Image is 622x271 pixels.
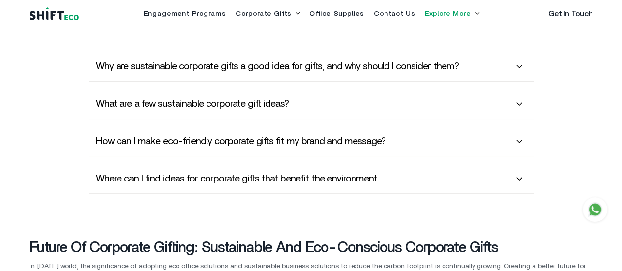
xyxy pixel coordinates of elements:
h3: Future of Corporate Gifting: Sustainable and Eco-Conscious Corporate Gifts [30,241,498,255]
span: How can I make eco-friendly corporate gifts fit my brand and message? [96,135,385,147]
a: Engagement Programs [144,10,226,17]
span: What are a few sustainable corporate gift ideas? [96,98,289,110]
a: Contact Us [374,10,415,17]
a: Explore More [425,10,471,17]
a: Corporate Gifts [236,10,291,17]
a: Office Supplies [309,10,364,17]
a: Get In Touch [548,10,593,18]
span: Where can I find ideas for corporate gifts that benefit the environment [96,173,377,184]
span: Why are sustainable corporate gifts a good idea for gifts, and why should I consider them? [96,60,459,72]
